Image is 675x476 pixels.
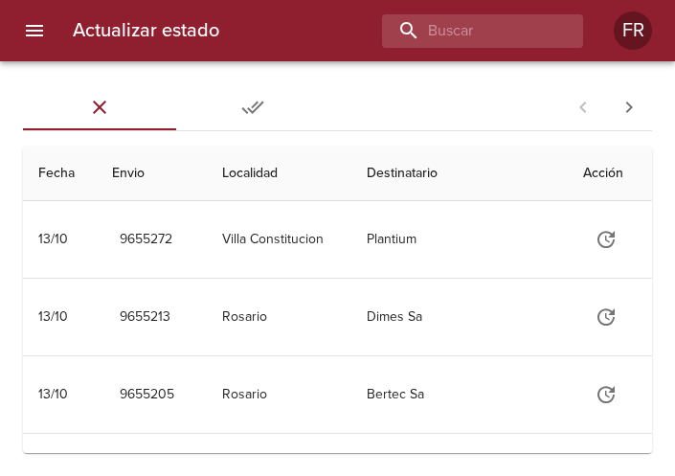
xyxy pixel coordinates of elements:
[382,14,551,48] input: buscar
[606,84,652,130] span: Pagina siguiente
[614,11,652,50] div: Abrir información de usuario
[583,385,629,401] span: Actualizar estado y agregar documentación
[38,386,68,402] div: 13/10
[351,356,569,433] td: Bertec Sa
[207,279,351,355] td: Rosario
[351,201,569,278] td: Plantium
[583,307,629,324] span: Actualizar estado y agregar documentación
[351,279,569,355] td: Dimes Sa
[583,230,629,246] span: Actualizar estado y agregar documentación
[207,356,351,433] td: Rosario
[38,231,68,247] div: 13/10
[11,8,57,54] button: menu
[568,147,652,201] th: Acción
[120,383,174,407] span: 9655205
[120,228,172,252] span: 9655272
[207,147,351,201] th: Localidad
[73,15,219,46] h6: Actualizar estado
[23,84,329,130] div: Tabs Envios
[207,201,351,278] td: Villa Constitucion
[351,147,569,201] th: Destinatario
[120,306,170,329] span: 9655213
[38,308,68,325] div: 13/10
[23,147,97,201] th: Fecha
[112,300,178,335] button: 9655213
[560,97,606,116] span: Pagina anterior
[97,147,207,201] th: Envio
[614,11,652,50] div: FR
[112,222,180,258] button: 9655272
[112,377,182,413] button: 9655205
